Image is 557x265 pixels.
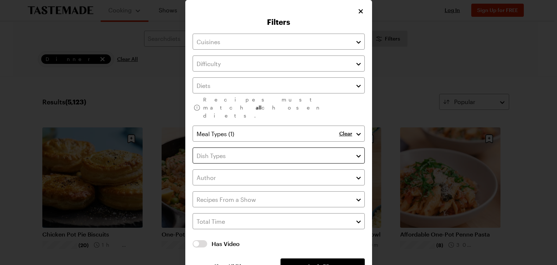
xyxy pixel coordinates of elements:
h2: Filters [193,18,365,26]
input: Dish Types [193,147,365,164]
input: Total Time [193,213,365,229]
input: Cuisines [193,34,365,50]
input: Difficulty [193,55,365,72]
input: Diets [193,77,365,93]
input: Author [193,169,365,185]
p: Clear [339,130,352,137]
button: Clear Meal Types filter [339,130,352,137]
p: Recipes must match chosen diets. [203,96,365,120]
input: Meal Types (1) [193,126,365,142]
span: all [256,104,262,111]
button: Close [357,7,365,15]
input: Recipes From a Show [193,191,365,207]
span: Has Video [212,239,365,248]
